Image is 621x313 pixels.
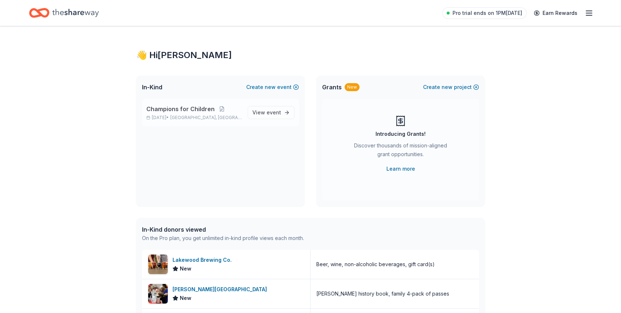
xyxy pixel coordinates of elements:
[316,260,435,269] div: Beer, wine, non-alcoholic beverages, gift card(s)
[142,83,162,92] span: In-Kind
[442,83,452,92] span: new
[345,83,360,91] div: New
[170,115,242,121] span: [GEOGRAPHIC_DATA], [GEOGRAPHIC_DATA]
[351,141,450,162] div: Discover thousands of mission-aligned grant opportunities.
[386,164,415,173] a: Learn more
[316,289,449,298] div: [PERSON_NAME] history book, family 4-pack of passes
[529,7,582,20] a: Earn Rewards
[376,130,426,138] div: Introducing Grants!
[452,9,522,17] span: Pro trial ends on 1PM[DATE]
[146,115,242,121] p: [DATE] •
[29,4,99,21] a: Home
[265,83,276,92] span: new
[267,109,281,115] span: event
[136,49,485,61] div: 👋 Hi [PERSON_NAME]
[252,108,281,117] span: View
[246,83,299,92] button: Createnewevent
[148,255,168,274] img: Image for Lakewood Brewing Co.
[172,256,235,264] div: Lakewood Brewing Co.
[322,83,342,92] span: Grants
[148,284,168,304] img: Image for Dr Pepper Museum
[248,106,295,119] a: View event
[146,105,215,113] span: Champions for Children
[442,7,527,19] a: Pro trial ends on 1PM[DATE]
[142,234,304,243] div: On the Pro plan, you get unlimited in-kind profile views each month.
[180,294,191,302] span: New
[423,83,479,92] button: Createnewproject
[172,285,270,294] div: [PERSON_NAME][GEOGRAPHIC_DATA]
[142,225,304,234] div: In-Kind donors viewed
[180,264,191,273] span: New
